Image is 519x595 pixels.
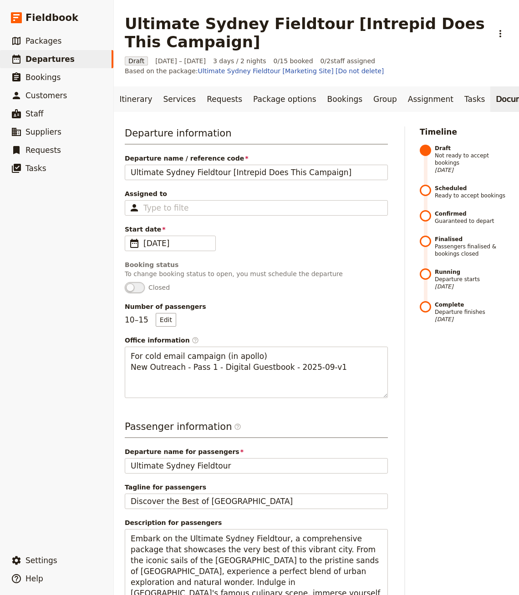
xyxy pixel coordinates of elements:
span: [DATE] [435,283,508,290]
span: Staff [25,109,44,118]
a: Services [158,86,202,112]
button: Number of passengers10–15 [156,313,176,327]
p: 10 – 15 [125,313,176,327]
a: Assignment [402,86,459,112]
input: Departure name for passengers [125,458,388,474]
span: Tasks [25,164,46,173]
span: Start date [125,225,388,234]
span: Number of passengers [125,302,388,311]
a: Itinerary [114,86,158,112]
strong: Draft [435,145,508,152]
strong: Complete [435,301,508,308]
p: To change booking status to open, you must schedule the departure [125,269,388,278]
span: 0 / 2 staff assigned [321,56,375,66]
span: Departure name for passengers [125,447,388,456]
span: Bookings [25,73,61,82]
span: ​ [234,423,241,434]
h3: Passenger information [125,420,388,438]
h3: Departure information [125,126,388,145]
a: Package options [248,86,321,112]
div: Booking status [125,260,388,269]
a: Bookings [322,86,368,112]
span: Packages [25,36,61,45]
span: Guaranteed to depart [435,210,508,225]
span: Suppliers [25,127,61,136]
span: Fieldbook [25,11,78,25]
a: Ultimate Sydney Fieldtour [Marketing Site] [Do not delete] [198,67,384,75]
span: Help [25,574,43,583]
a: Group [368,86,402,112]
span: Tagline for passengers [125,483,388,492]
a: Tasks [459,86,491,112]
span: ​ [192,337,199,344]
span: Based on the package: [125,66,384,76]
span: [DATE] – [DATE] [155,56,206,66]
strong: Running [435,268,508,276]
span: Ready to accept bookings [435,185,508,199]
a: Requests [201,86,248,112]
h1: Ultimate Sydney Fieldtour [Intrepid Does This Campaign] [125,15,487,51]
span: [DATE] [435,316,508,323]
span: [DATE] [143,238,210,249]
textarea: Office information​ [125,347,388,398]
span: Settings [25,556,57,565]
span: Departure finishes [435,301,508,323]
span: Passengers finalised & bookings closed [435,236,508,257]
span: Office information [125,336,388,345]
span: Not ready to accept bookings [435,145,508,174]
span: ​ [234,423,241,430]
strong: Scheduled [435,185,508,192]
span: ​ [129,238,140,249]
span: Departure starts [435,268,508,290]
button: Actions [493,26,508,41]
span: Customers [25,91,67,100]
span: 0/15 booked [274,56,313,66]
span: Requests [25,146,61,155]
span: Departures [25,55,75,64]
span: Description for passengers [125,518,388,527]
input: Assigned to [143,202,189,213]
span: Assigned to [125,189,388,198]
span: Draft [125,56,148,66]
span: 3 days / 2 nights [213,56,266,66]
span: Closed [148,283,170,292]
span: Departure name / reference code [125,154,388,163]
strong: Finalised [435,236,508,243]
input: Departure name / reference code [125,165,388,180]
span: [DATE] [435,166,508,174]
strong: Confirmed [435,210,508,217]
input: Tagline for passengers [125,494,388,509]
h2: Timeline [420,126,508,137]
